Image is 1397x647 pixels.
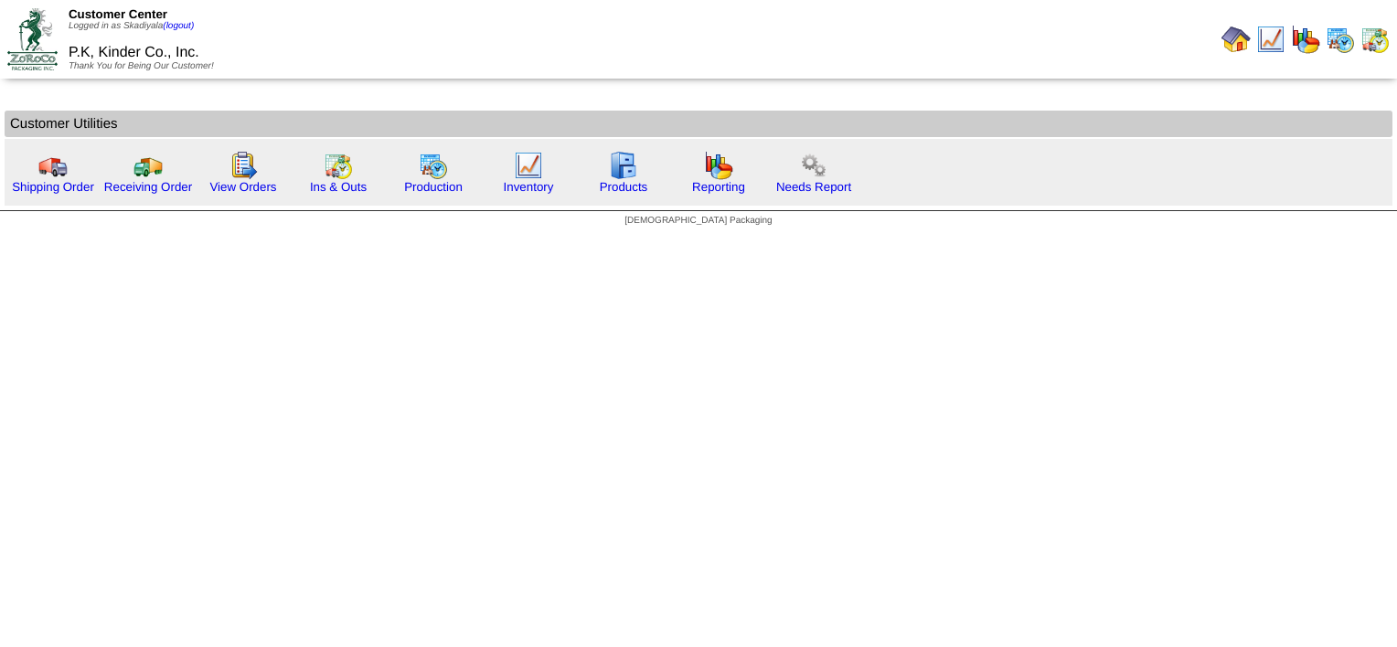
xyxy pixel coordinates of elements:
[69,21,194,31] span: Logged in as Skadiyala
[1256,25,1285,54] img: line_graph.gif
[600,180,648,194] a: Products
[229,151,258,180] img: workorder.gif
[1360,25,1390,54] img: calendarinout.gif
[692,180,745,194] a: Reporting
[163,21,194,31] a: (logout)
[404,180,463,194] a: Production
[7,8,58,69] img: ZoRoCo_Logo(Green%26Foil)%20jpg.webp
[514,151,543,180] img: line_graph.gif
[1326,25,1355,54] img: calendarprod.gif
[1221,25,1251,54] img: home.gif
[776,180,851,194] a: Needs Report
[38,151,68,180] img: truck.gif
[133,151,163,180] img: truck2.gif
[209,180,276,194] a: View Orders
[1291,25,1320,54] img: graph.gif
[419,151,448,180] img: calendarprod.gif
[69,45,199,60] span: P.K, Kinder Co., Inc.
[69,7,167,21] span: Customer Center
[704,151,733,180] img: graph.gif
[504,180,554,194] a: Inventory
[324,151,353,180] img: calendarinout.gif
[5,111,1392,137] td: Customer Utilities
[310,180,367,194] a: Ins & Outs
[799,151,828,180] img: workflow.png
[609,151,638,180] img: cabinet.gif
[69,61,214,71] span: Thank You for Being Our Customer!
[624,216,772,226] span: [DEMOGRAPHIC_DATA] Packaging
[12,180,94,194] a: Shipping Order
[104,180,192,194] a: Receiving Order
